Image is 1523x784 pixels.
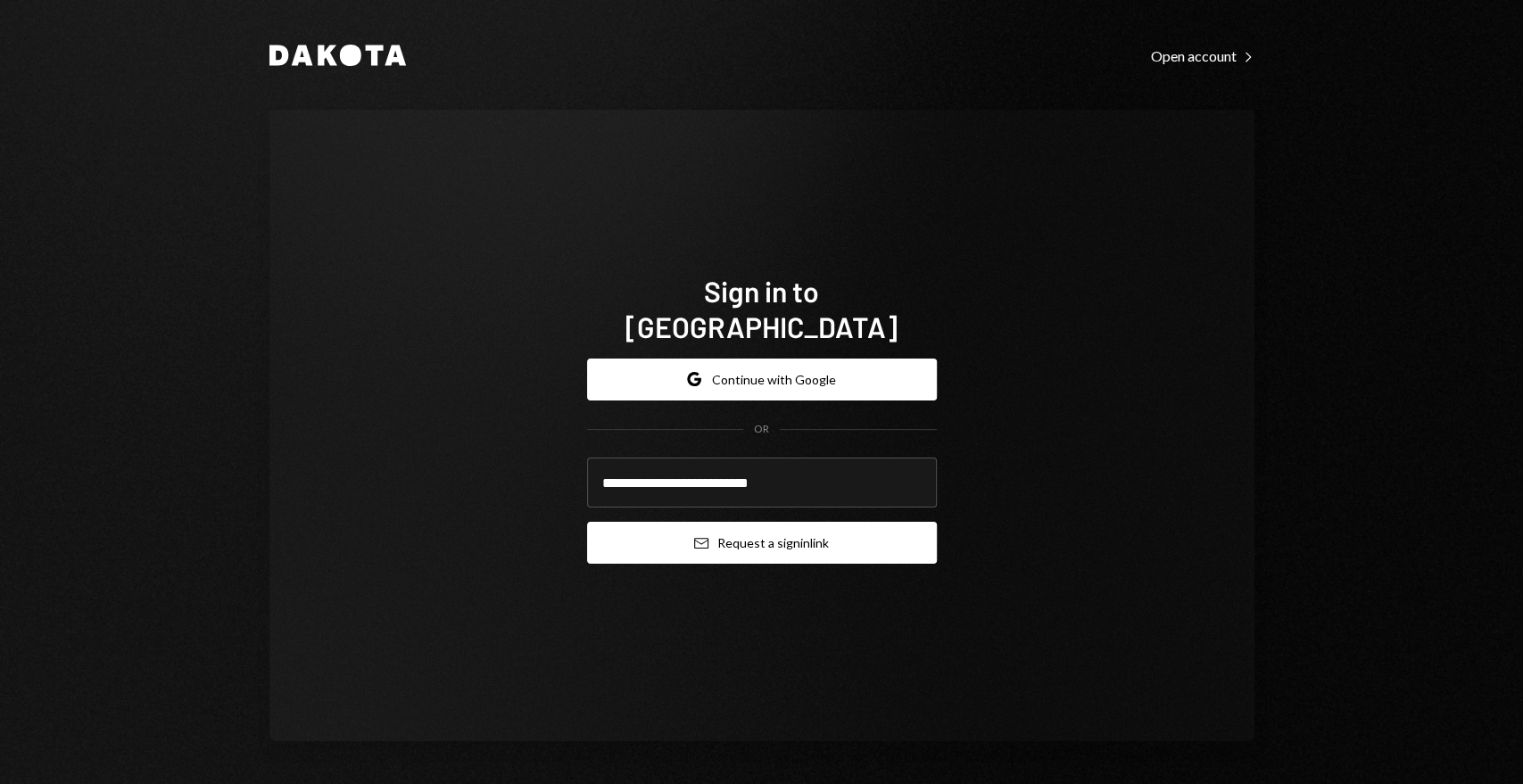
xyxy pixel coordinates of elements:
[587,522,937,564] button: Request a signinlink
[1151,47,1254,65] div: Open account
[587,273,937,344] h1: Sign in to [GEOGRAPHIC_DATA]
[1151,45,1254,65] a: Open account
[587,359,937,400] button: Continue with Google
[754,422,769,437] div: OR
